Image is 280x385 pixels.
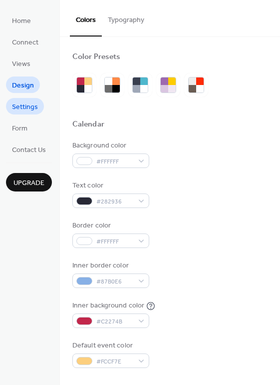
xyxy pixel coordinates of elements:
[96,196,133,207] span: #282936
[72,140,147,151] div: Background color
[6,33,44,50] a: Connect
[12,123,27,134] span: Form
[96,156,133,167] span: #FFFFFF
[6,55,36,71] a: Views
[72,300,144,311] div: Inner background color
[12,59,30,69] span: Views
[72,220,147,231] div: Border color
[12,80,34,91] span: Design
[6,12,37,28] a: Home
[6,173,52,191] button: Upgrade
[12,16,31,26] span: Home
[12,102,38,112] span: Settings
[12,145,46,155] span: Contact Us
[96,236,133,247] span: #FFFFFF
[96,356,133,367] span: #FCCF7E
[6,119,33,136] a: Form
[12,37,38,48] span: Connect
[6,141,52,157] a: Contact Us
[96,316,133,327] span: #C2274B
[13,178,44,188] span: Upgrade
[72,260,147,271] div: Inner border color
[72,180,147,191] div: Text color
[6,98,44,114] a: Settings
[96,276,133,287] span: #87B0E6
[72,340,147,351] div: Default event color
[72,119,104,130] div: Calendar
[72,52,120,62] div: Color Presets
[6,76,40,93] a: Design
